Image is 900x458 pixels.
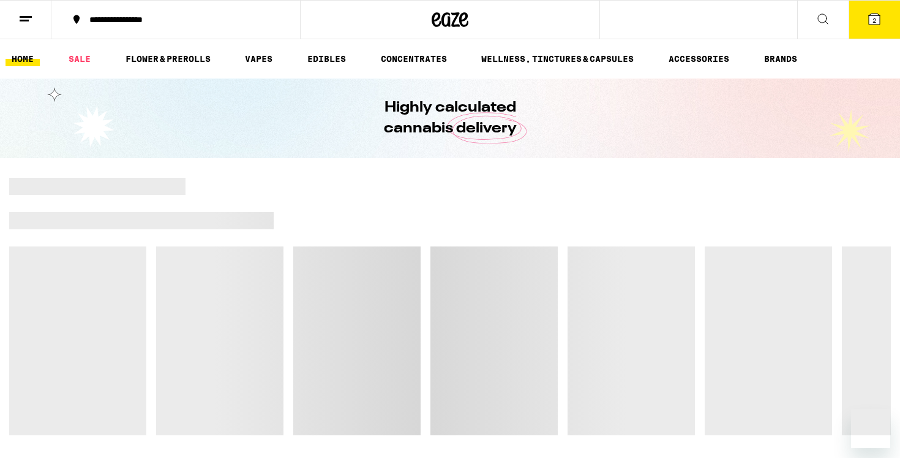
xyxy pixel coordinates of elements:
span: 2 [872,17,876,24]
iframe: Button to launch messaging window [851,409,890,448]
a: HOME [6,52,40,66]
a: FLOWER & PREROLLS [119,52,217,66]
button: 2 [849,1,900,39]
a: VAPES [239,52,279,66]
a: SALE [62,52,97,66]
a: EDIBLES [301,52,352,66]
a: ACCESSORIES [662,52,735,66]
a: CONCENTRATES [375,52,453,66]
h1: Highly calculated cannabis delivery [349,97,551,139]
a: BRANDS [758,52,803,66]
a: WELLNESS, TINCTURES & CAPSULES [475,52,640,66]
